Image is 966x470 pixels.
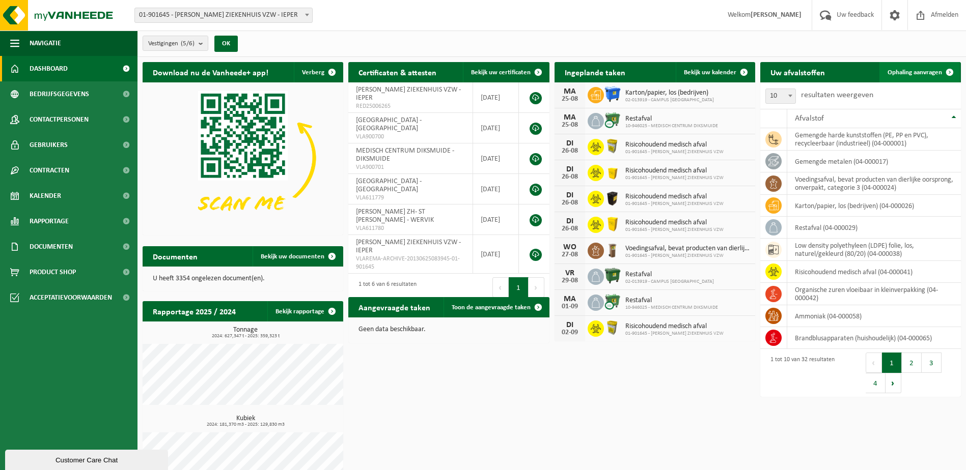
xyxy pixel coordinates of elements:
td: ammoniak (04-000058) [787,305,961,327]
img: WB-0770-CU [604,111,621,129]
div: 02-09 [560,329,580,336]
img: LP-SB-00050-HPE-22 [604,163,621,181]
h2: Rapportage 2025 / 2024 [143,301,246,321]
span: Rapportage [30,209,69,234]
h2: Documenten [143,246,208,266]
div: DI [560,139,580,148]
span: Risicohoudend medisch afval [625,322,724,331]
span: Acceptatievoorwaarden [30,285,112,310]
h3: Tonnage [148,327,343,339]
span: 2024: 181,370 m3 - 2025: 129,830 m3 [148,422,343,427]
div: VR [560,269,580,277]
iframe: chat widget [5,448,170,470]
a: Toon de aangevraagde taken [444,297,548,317]
div: 27-08 [560,251,580,258]
img: WB-0140-HPE-BN-01 [604,241,621,258]
td: risicohoudend medisch afval (04-000041) [787,261,961,283]
span: Verberg [302,69,324,76]
span: Risicohoudend medisch afval [625,193,724,201]
span: VLA900700 [356,133,465,141]
button: OK [214,36,238,52]
div: MA [560,113,580,122]
div: 1 tot 6 van 6 resultaten [353,276,417,299]
span: Risicohoudend medisch afval [625,219,724,227]
div: 1 tot 10 van 32 resultaten [765,351,835,394]
a: Ophaling aanvragen [879,62,960,82]
img: WB-1100-HPE-GN-01 [604,267,621,284]
div: MA [560,87,580,96]
img: LP-SB-00050-HPE-51 [604,189,621,207]
h2: Certificaten & attesten [348,62,447,82]
span: 01-901645 - [PERSON_NAME] ZIEKENHUIS VZW [625,253,750,259]
div: 26-08 [560,148,580,155]
span: 01-901645 - JAN YPERMAN ZIEKENHUIS VZW - IEPER [134,8,313,23]
button: 2 [902,352,922,373]
p: Geen data beschikbaar. [358,326,539,333]
span: Dashboard [30,56,68,81]
span: Risicohoudend medisch afval [625,167,724,175]
div: 01-09 [560,303,580,310]
span: Documenten [30,234,73,259]
button: Previous [492,277,509,298]
a: Bekijk rapportage [267,301,342,321]
span: Bekijk uw documenten [261,253,324,260]
td: [DATE] [473,113,519,143]
td: restafval (04-000029) [787,217,961,239]
span: Bekijk uw certificaten [471,69,531,76]
div: 26-08 [560,173,580,181]
span: 02-013919 - CAMPUS [GEOGRAPHIC_DATA] [625,279,714,285]
button: Previous [866,352,882,373]
span: 01-901645 - [PERSON_NAME] ZIEKENHUIS VZW [625,149,724,155]
span: 10 [766,89,795,103]
div: 25-08 [560,96,580,103]
td: [DATE] [473,204,519,235]
td: gemengde harde kunststoffen (PE, PP en PVC), recycleerbaar (industrieel) (04-000001) [787,128,961,151]
span: 01-901645 - [PERSON_NAME] ZIEKENHUIS VZW [625,227,724,233]
span: Navigatie [30,31,61,56]
span: Restafval [625,271,714,279]
img: WB-1100-HPE-BE-01 [604,85,621,103]
td: [DATE] [473,143,519,174]
td: gemengde metalen (04-000017) [787,151,961,172]
span: Risicohoudend medisch afval [625,141,724,149]
td: brandblusapparaten (huishoudelijk) (04-000065) [787,327,961,349]
div: MA [560,295,580,303]
img: LP-SB-00045-CRB-21 [604,319,621,336]
a: Bekijk uw documenten [253,246,342,267]
div: DI [560,321,580,329]
span: 01-901645 - [PERSON_NAME] ZIEKENHUIS VZW [625,331,724,337]
span: Ophaling aanvragen [888,69,942,76]
span: Bekijk uw kalender [684,69,736,76]
img: WB-0770-CU [604,293,621,310]
span: RED25006265 [356,102,465,110]
span: [GEOGRAPHIC_DATA] - [GEOGRAPHIC_DATA] [356,116,422,132]
button: Next [886,373,901,393]
img: LP-SB-00060-HPE-22 [604,215,621,232]
span: Product Shop [30,259,76,285]
span: 01-901645 - JAN YPERMAN ZIEKENHUIS VZW - IEPER [135,8,312,22]
td: [DATE] [473,235,519,274]
div: WO [560,243,580,251]
span: [GEOGRAPHIC_DATA] - [GEOGRAPHIC_DATA] [356,178,422,193]
td: low density polyethyleen (LDPE) folie, los, naturel/gekleurd (80/20) (04-000038) [787,239,961,261]
div: DI [560,217,580,225]
span: 10 [765,89,796,104]
div: 29-08 [560,277,580,284]
div: 26-08 [560,225,580,232]
span: 01-901645 - [PERSON_NAME] ZIEKENHUIS VZW [625,201,724,207]
span: Karton/papier, los (bedrijven) [625,89,714,97]
label: resultaten weergeven [801,91,873,99]
span: 10-946025 - MEDISCH CENTRUM DIKSMUIDE [625,123,718,129]
td: karton/papier, los (bedrijven) (04-000026) [787,195,961,217]
td: [DATE] [473,82,519,113]
span: VLAREMA-ARCHIVE-20130625083945-01-901645 [356,255,465,271]
h3: Kubiek [148,415,343,427]
button: 3 [922,352,942,373]
button: 4 [866,373,886,393]
button: Vestigingen(5/6) [143,36,208,51]
div: DI [560,165,580,173]
span: Bedrijfsgegevens [30,81,89,107]
span: Restafval [625,115,718,123]
span: VLA611779 [356,194,465,202]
